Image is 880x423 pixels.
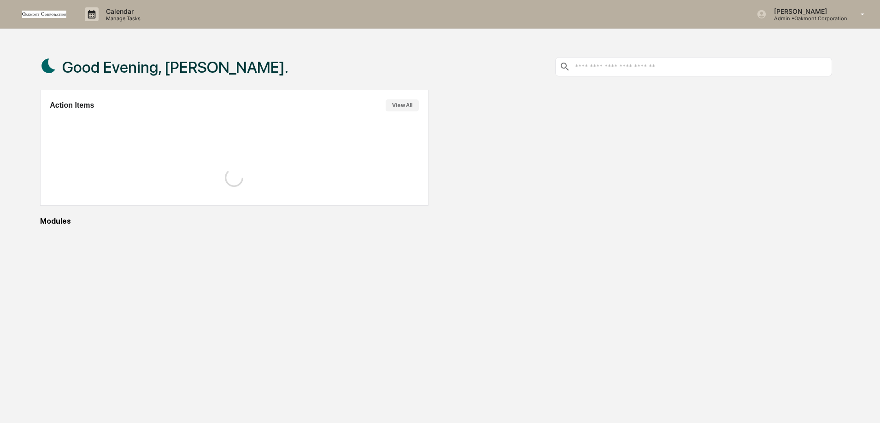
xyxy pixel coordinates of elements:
p: [PERSON_NAME] [767,7,847,15]
h2: Action Items [50,101,94,110]
button: View All [386,99,419,111]
p: Manage Tasks [99,15,145,22]
img: logo [22,11,66,17]
div: Modules [40,217,832,226]
p: Admin • Oakmont Corporation [767,15,847,22]
h1: Good Evening, [PERSON_NAME]. [62,58,288,76]
p: Calendar [99,7,145,15]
